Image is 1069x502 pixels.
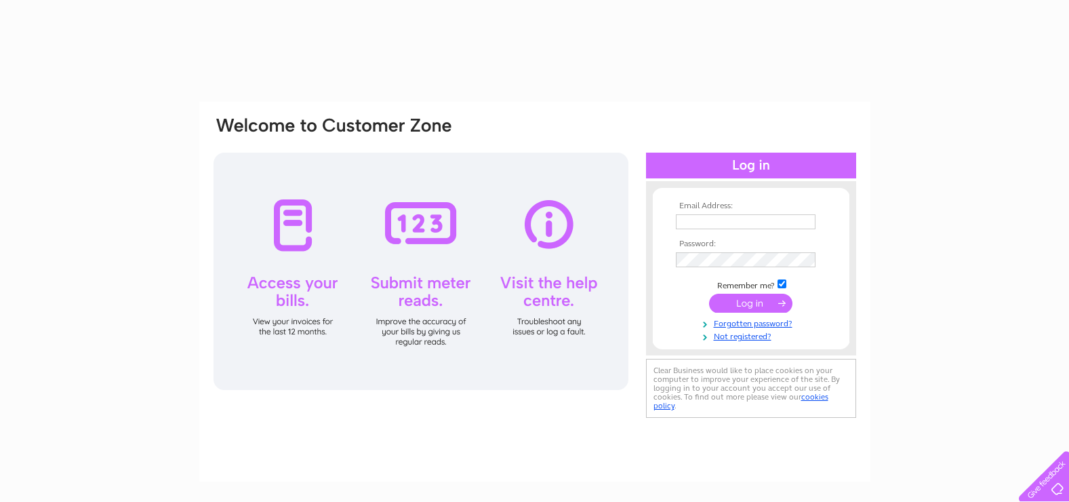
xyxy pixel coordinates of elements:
input: Submit [709,294,792,313]
a: Not registered? [676,329,830,342]
a: Forgotten password? [676,316,830,329]
th: Email Address: [672,201,830,211]
td: Remember me? [672,277,830,291]
div: Clear Business would like to place cookies on your computer to improve your experience of the sit... [646,359,856,418]
a: cookies policy [653,392,828,410]
th: Password: [672,239,830,249]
